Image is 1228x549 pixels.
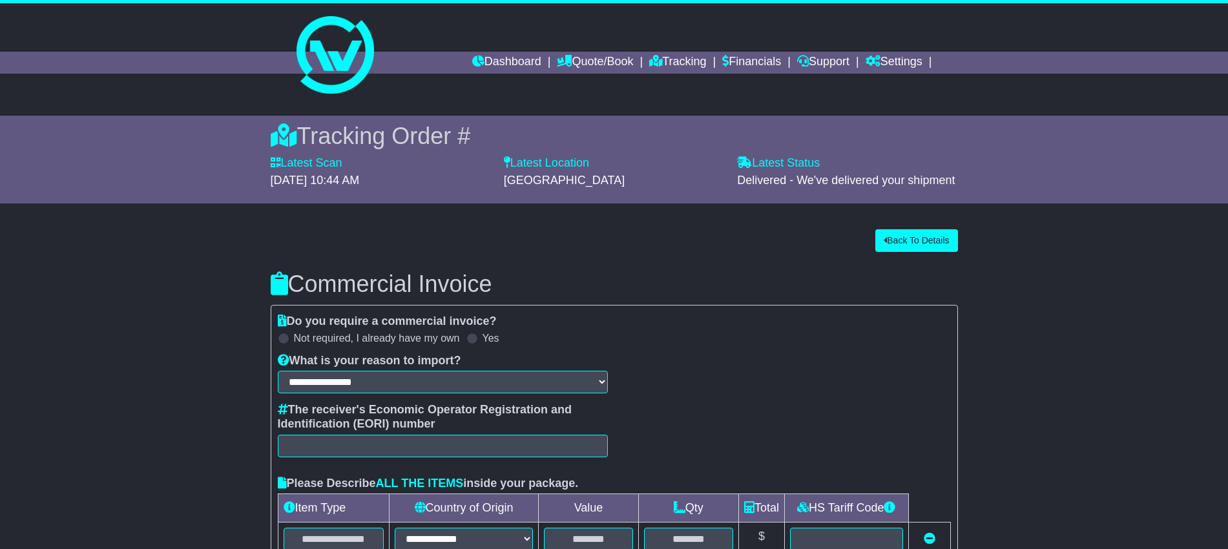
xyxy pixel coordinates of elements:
[875,229,957,252] button: Back To Details
[924,532,935,545] a: Remove this item
[271,271,958,297] h3: Commercial Invoice
[278,494,389,523] td: Item Type
[504,156,589,171] label: Latest Location
[638,494,738,523] td: Qty
[539,494,639,523] td: Value
[271,122,958,150] div: Tracking Order #
[376,477,464,490] span: ALL THE ITEMS
[784,494,908,523] td: HS Tariff Code
[738,494,784,523] td: Total
[278,477,579,491] label: Please Describe inside your package.
[472,52,541,74] a: Dashboard
[389,494,538,523] td: Country of Origin
[278,315,497,329] label: Do you require a commercial invoice?
[271,174,360,187] span: [DATE] 10:44 AM
[278,403,608,431] label: The receiver's Economic Operator Registration and Identification (EORI) number
[866,52,922,74] a: Settings
[294,332,460,344] label: Not required, I already have my own
[504,174,625,187] span: [GEOGRAPHIC_DATA]
[483,332,499,344] label: Yes
[557,52,633,74] a: Quote/Book
[722,52,781,74] a: Financials
[278,354,461,368] label: What is your reason to import?
[797,52,849,74] a: Support
[271,156,342,171] label: Latest Scan
[737,174,955,187] span: Delivered - We've delivered your shipment
[649,52,706,74] a: Tracking
[737,156,820,171] label: Latest Status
